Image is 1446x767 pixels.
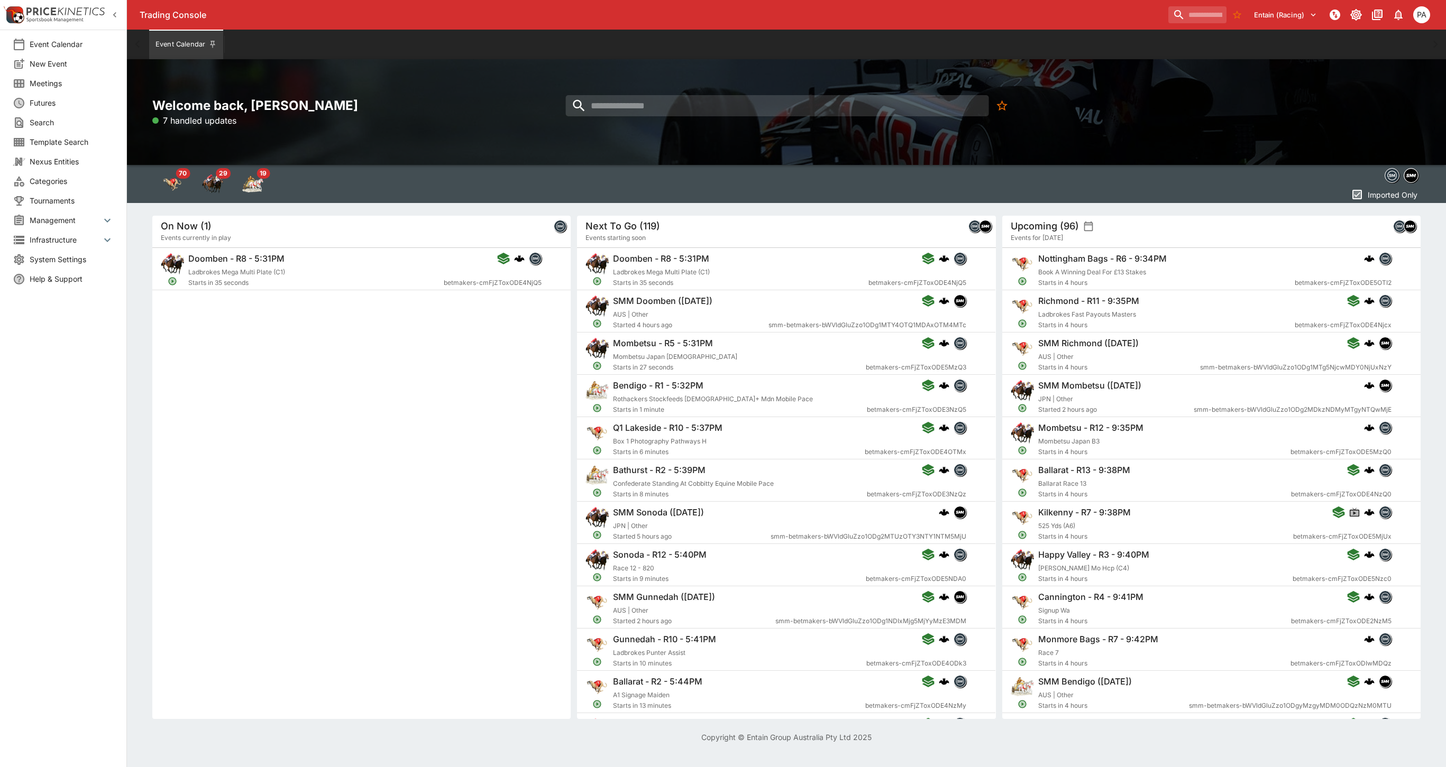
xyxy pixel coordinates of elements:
[593,530,602,540] svg: Open
[1383,165,1421,186] div: Event type filters
[585,233,646,243] span: Events starting soon
[152,165,273,203] div: Event type filters
[1038,479,1086,487] span: Ballarat Race 13
[30,97,114,108] span: Futures
[954,252,967,265] div: betmakers
[939,380,950,391] div: cerberus
[1379,379,1392,392] div: samemeetingmulti
[140,10,1164,21] div: Trading Console
[1038,522,1075,530] span: 525 Yds (A6)
[1379,675,1392,688] div: samemeetingmulti
[585,421,609,445] img: greyhound_racing.png
[30,254,114,265] span: System Settings
[1038,253,1167,264] h6: Nottingham Bags - R6 - 9:34PM
[444,278,542,288] span: betmakers-cmFjZToxODE4NjQ5
[1364,380,1375,391] img: logo-cerberus.svg
[26,7,105,15] img: PriceKinetics
[1011,337,1034,360] img: greyhound_racing.png
[1038,437,1100,445] span: Mombetsu Japan B3
[30,156,114,167] span: Nexus Entities
[1229,6,1246,23] button: No Bookmarks
[613,404,867,415] span: Starts in 1 minute
[1364,634,1375,644] img: logo-cerberus.svg
[1364,549,1375,560] div: cerberus
[939,507,950,518] img: logo-cerberus.svg
[1291,489,1392,500] span: betmakers-cmFjZToxODE4NzQ0
[955,718,966,729] img: betmakers.png
[1011,548,1034,571] img: horse_racing.png
[1038,353,1074,361] span: AUS | Other
[1038,362,1200,373] span: Starts in 4 hours
[585,548,609,571] img: horse_racing.png
[1018,446,1027,455] svg: Open
[593,488,602,497] svg: Open
[1389,5,1408,24] button: Notifications
[554,220,566,232] img: betmakers.png
[1364,507,1375,518] img: logo-cerberus.svg
[585,464,609,487] img: harness_racing.png
[613,616,775,626] span: Started 2 hours ago
[968,220,981,233] div: betmakers
[1291,616,1392,626] span: betmakers-cmFjZToxODE2NzM5
[30,78,114,89] span: Meetings
[613,465,706,476] h6: Bathurst - R2 - 5:39PM
[1038,447,1291,457] span: Starts in 4 hours
[954,294,967,307] div: samemeetingmulti
[149,30,223,59] button: Event Calendar
[1038,395,1073,403] span: JPN | Other
[1011,233,1063,243] span: Events for [DATE]
[867,658,967,669] span: betmakers-cmFjZToxODE4ODk3
[1368,5,1387,24] button: Documentation
[1379,337,1392,349] div: samemeetingmulti
[955,422,966,433] img: betmakers.png
[1011,294,1034,318] img: greyhound_racing.png
[869,278,967,288] span: betmakers-cmFjZToxODE4NjQ5
[613,268,710,276] span: Ladbrokes Mega Multi Plate (C1)
[939,676,950,687] img: logo-cerberus.svg
[939,295,950,306] div: cerberus
[613,592,715,603] h6: SMM Gunnedah ([DATE])
[529,252,542,265] div: betmakers
[1038,380,1141,391] h6: SMM Mombetsu ([DATE])
[955,380,966,391] img: betmakers.png
[613,295,712,307] h6: SMM Doomben ([DATE])
[1379,295,1391,307] img: betmakers.png
[585,633,609,656] img: greyhound_racing.png
[1364,253,1375,264] img: logo-cerberus.svg
[954,464,967,476] div: betmakers
[26,17,84,22] img: Sportsbook Management
[1368,189,1417,200] p: Imported Only
[776,616,967,626] span: smm-betmakers-bWVldGluZzo1ODg1NDIxMjg5MjYyMzE3MDM
[1038,465,1130,476] h6: Ballarat - R13 - 9:38PM
[613,362,866,373] span: Starts in 27 seconds
[1410,3,1433,26] button: Peter Addley
[188,278,444,288] span: Starts in 35 seconds
[955,549,966,560] img: betmakers.png
[954,506,967,519] div: samemeetingmulti
[1404,220,1416,232] img: samemeetingmulti.png
[939,253,950,264] div: cerberus
[1379,633,1392,645] div: betmakers
[1379,506,1391,518] img: betmakers.png
[955,253,966,264] img: betmakers.png
[30,195,114,206] span: Tournaments
[1379,422,1391,433] img: betmakers.png
[939,465,950,475] div: cerberus
[613,649,685,657] span: Ladbrokes Punter Assist
[1011,590,1034,614] img: greyhound_racing.png
[939,422,950,433] div: cerberus
[1364,422,1375,433] img: logo-cerberus.svg
[613,395,813,403] span: Rothackers Stockfeeds [DEMOGRAPHIC_DATA]+ Mdn Mobile Pace
[613,564,654,572] span: Race 12 - 820
[1248,6,1323,23] button: Select Tenant
[613,278,868,288] span: Starts in 35 seconds
[1364,549,1375,560] img: logo-cerberus.svg
[565,95,989,116] input: search
[939,592,950,602] div: cerberus
[1038,574,1293,584] span: Starts in 4 hours
[613,338,713,349] h6: Mombetsu - R5 - 5:31PM
[613,634,716,645] h6: Gunnedah - R10 - 5:41PM
[955,295,966,307] img: samemeetingmulti.png
[1404,168,1418,183] div: samemeetingmulti
[613,320,768,330] span: Started 4 hours ago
